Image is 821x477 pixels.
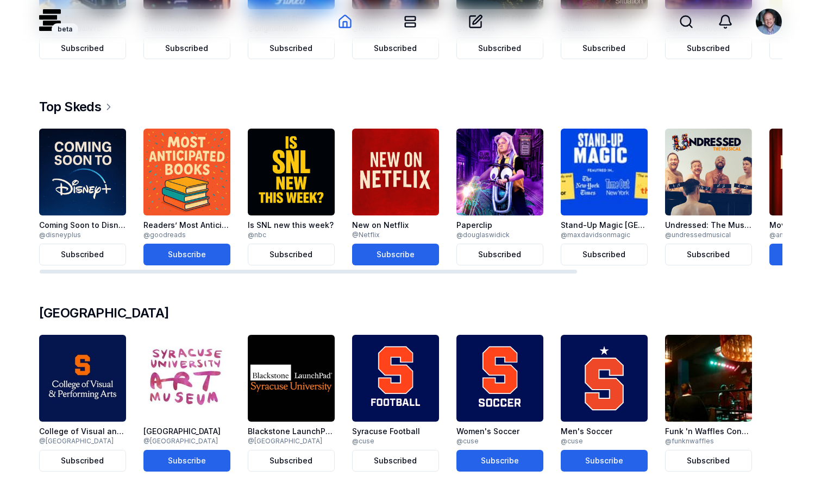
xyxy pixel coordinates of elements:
button: Subscribed [665,244,752,265]
button: Subscribe [143,450,230,472]
p: @ goodreads [143,231,230,239]
p: @ maxdavidsonmagic [561,231,648,239]
button: Subscribed [39,37,126,59]
p: @ [GEOGRAPHIC_DATA] [248,437,335,446]
button: Subscribe [143,244,230,265]
img: Funk 'n Waffles Concerts [665,335,752,422]
button: Subscribed [352,37,439,59]
img: Women's Soccer [456,335,543,422]
a: Funk 'n Waffles Concerts [665,426,752,437]
p: @ cuse [561,437,648,446]
p: @ undressedmusical [665,231,752,239]
img: Men's Soccer [561,335,648,422]
a: [GEOGRAPHIC_DATA] [143,426,230,437]
img: Syracuse University Art Museum [143,335,230,422]
img: mattbritten [756,9,782,35]
a: @Netflix [352,231,439,239]
p: @ [GEOGRAPHIC_DATA] [39,437,126,446]
img: Syracuse Football [352,335,439,422]
a: @maxdavidsonmagic [561,231,648,239]
button: Subscribed [352,450,439,472]
img: New on Netflix [352,129,439,215]
a: Paperclip [456,220,543,231]
a: @cuse [352,437,439,446]
button: Subscribed [561,244,648,265]
a: Readers’ Most Anticipated Books of 2025 [143,220,230,231]
p: @ douglaswidick [456,231,543,239]
button: Subscribe [456,450,543,472]
button: Subscribed [143,37,230,59]
img: Readers’ Most Anticipated Books of 2025 [143,129,230,215]
p: @ nbc [248,231,335,239]
a: College of Visual and Performing Arts [39,426,126,437]
img: Blackstone LaunchPad [248,335,335,422]
a: @undressedmusical [665,231,752,239]
img: College of Visual and Performing Arts [39,335,126,422]
p: @ cuse [456,437,543,446]
button: Subscribed [248,37,335,59]
button: Subscribed [456,37,543,59]
img: Stand-Up Magic NYC [561,129,648,215]
img: Coming Soon to Disney+ [39,129,126,215]
a: @goodreads [143,231,230,239]
a: @nbc [248,231,335,239]
button: Subscribed [39,450,126,472]
p: @ cuse [352,437,439,446]
a: Undressed: The Musical [665,220,752,231]
a: @cuse [561,437,648,446]
a: @cuse [456,437,543,446]
a: @douglaswidick [456,231,543,239]
button: Subscribed [665,450,752,472]
a: New on Netflix [352,220,439,231]
img: Paperclip [456,129,543,215]
p: @ disneyplus [39,231,126,239]
button: Subscribed [665,37,752,59]
p: @ funknwaffles [665,437,752,446]
p: @ [GEOGRAPHIC_DATA] [143,437,230,446]
button: Subscribed [248,244,335,265]
a: @[GEOGRAPHIC_DATA] [248,437,335,446]
a: @funknwaffles [665,437,752,446]
a: @disneyplus [39,231,126,239]
button: Subscribed [456,244,543,265]
img: Undressed: The Musical [665,129,752,215]
a: Women's Soccer [456,426,543,437]
img: Is SNL new this week? [248,129,335,215]
h2: Top Skeds [39,98,102,116]
a: @[GEOGRAPHIC_DATA] [39,437,126,446]
div: beta [52,23,78,35]
a: Blackstone LaunchPad [248,426,335,437]
a: @[GEOGRAPHIC_DATA] [143,437,230,446]
a: Syracuse Football [352,426,439,437]
a: Men's Soccer [561,426,648,437]
img: logo [39,9,61,31]
button: Subscribe [561,450,648,472]
h2: [GEOGRAPHIC_DATA] [39,304,782,322]
button: Subscribed [248,450,335,472]
button: Subscribe [352,244,439,265]
button: Subscribed [561,37,648,59]
a: Is SNL new this week? [248,220,335,231]
a: Coming Soon to Disney+ [39,220,126,231]
a: Stand-Up Magic [GEOGRAPHIC_DATA] [561,220,648,231]
a: Top Skeds [39,98,782,116]
button: Subscribed [39,244,126,265]
p: @ Netflix [352,231,439,239]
